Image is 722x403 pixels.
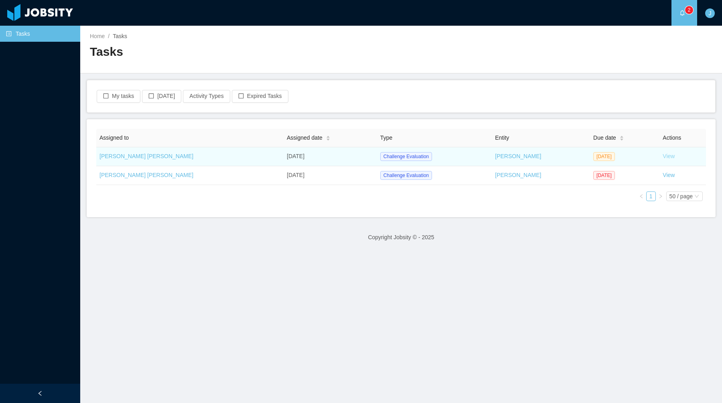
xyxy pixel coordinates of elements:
div: Sort [326,134,331,140]
button: icon: borderMy tasks [97,90,140,103]
span: Due date [593,134,616,142]
a: icon: profileTasks [6,26,74,42]
a: 1 [647,192,655,201]
i: icon: caret-up [326,134,330,137]
a: Home [90,33,105,39]
h2: Tasks [90,44,401,60]
footer: Copyright Jobsity © - 2025 [80,224,722,251]
button: Activity Types [183,90,230,103]
a: [PERSON_NAME] [495,172,541,178]
i: icon: down [694,194,699,199]
p: 2 [688,6,691,14]
span: Tasks [113,33,127,39]
div: Sort [619,134,624,140]
i: icon: caret-up [619,134,624,137]
span: Actions [663,134,681,141]
li: Next Page [656,191,665,201]
i: icon: left [639,194,644,199]
i: icon: caret-down [326,138,330,140]
div: 50 / page [669,192,693,201]
i: icon: right [658,194,663,199]
span: Challenge Evaluation [380,171,432,180]
span: Challenge Evaluation [380,152,432,161]
span: Assigned to [99,134,129,141]
a: View [663,172,675,178]
span: Assigned date [287,134,322,142]
span: / [108,33,110,39]
li: Previous Page [637,191,646,201]
a: [PERSON_NAME] [PERSON_NAME] [99,172,193,178]
button: icon: border[DATE] [142,90,181,103]
a: [PERSON_NAME] [495,153,541,159]
i: icon: caret-down [619,138,624,140]
td: [DATE] [284,166,377,185]
li: 1 [646,191,656,201]
td: [DATE] [284,147,377,166]
span: Entity [495,134,509,141]
a: View [663,153,675,159]
span: Type [380,134,392,141]
sup: 2 [685,6,693,14]
i: icon: bell [679,10,685,16]
span: [DATE] [593,152,615,161]
button: icon: borderExpired Tasks [232,90,288,103]
span: J [709,8,712,18]
a: [PERSON_NAME] [PERSON_NAME] [99,153,193,159]
span: [DATE] [593,171,615,180]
